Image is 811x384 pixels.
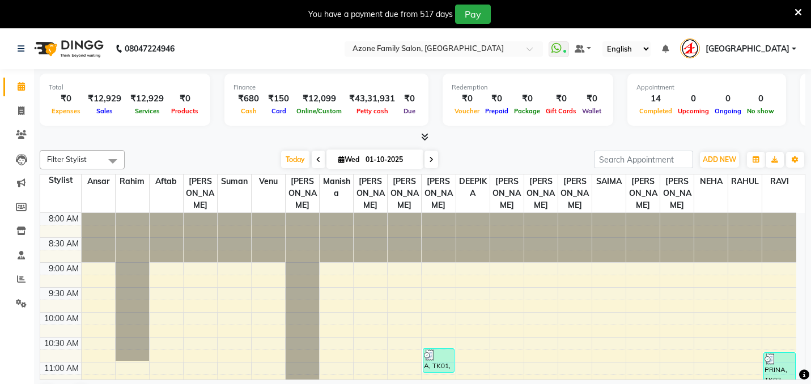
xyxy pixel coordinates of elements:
span: Package [511,107,543,115]
span: Completed [636,107,675,115]
span: Wallet [579,107,604,115]
span: [PERSON_NAME] [388,174,421,212]
span: Suman [218,174,251,189]
img: logo [29,33,107,65]
div: ₹680 [233,92,264,105]
div: 10:30 AM [42,338,81,349]
span: Gift Cards [543,107,579,115]
span: Sales [94,107,116,115]
div: Total [49,83,201,92]
input: Search Appointment [594,151,693,168]
span: [PERSON_NAME] [660,174,694,212]
div: 9:30 AM [46,288,81,300]
span: Voucher [452,107,482,115]
div: ₹12,929 [126,92,168,105]
span: Ongoing [712,107,744,115]
span: [PERSON_NAME] [286,174,319,212]
div: Appointment [636,83,777,92]
span: Services [132,107,163,115]
span: Venu [252,174,285,189]
span: Rahim [116,174,149,189]
span: [PERSON_NAME] [626,174,660,212]
span: RAVI [762,174,796,189]
span: [GEOGRAPHIC_DATA] [706,43,789,55]
span: [PERSON_NAME] [558,174,592,212]
span: Online/Custom [294,107,345,115]
span: [PERSON_NAME] [354,174,387,212]
span: DEEPIKA [456,174,490,200]
div: ₹150 [264,92,294,105]
img: kharagpur [680,39,700,58]
span: NEHA [694,174,728,189]
span: Due [401,107,418,115]
div: 8:00 AM [46,213,81,225]
span: Filter Stylist [47,155,87,164]
div: ₹0 [168,92,201,105]
div: ₹0 [511,92,543,105]
span: [PERSON_NAME] [422,174,455,212]
span: Aftab [150,174,183,189]
span: Card [269,107,289,115]
div: ₹43,31,931 [345,92,400,105]
span: [PERSON_NAME] [490,174,524,212]
span: [PERSON_NAME] [524,174,558,212]
span: Upcoming [675,107,712,115]
div: Redemption [452,83,604,92]
span: Products [168,107,201,115]
div: Stylist [40,174,81,186]
span: Expenses [49,107,83,115]
div: 9:00 AM [46,263,81,275]
div: ₹0 [49,92,83,105]
button: Pay [455,5,491,24]
b: 08047224946 [125,33,175,65]
span: No show [744,107,777,115]
span: [PERSON_NAME] [184,174,217,212]
button: ADD NEW [700,152,739,168]
div: 14 [636,92,675,105]
span: Wed [336,155,362,164]
span: Today [281,151,309,168]
div: ₹0 [400,92,419,105]
span: SAIMA [592,174,626,189]
span: Cash [238,107,260,115]
div: A, TK01, 10:45 AM-11:15 AM, Hair Care ([DEMOGRAPHIC_DATA]) - Stylish Hair Cut [423,349,454,372]
div: 8:30 AM [46,238,81,250]
div: 0 [744,92,777,105]
span: Manisha [320,174,353,200]
div: ₹12,929 [83,92,126,105]
div: ₹0 [482,92,511,105]
span: Ansar [82,174,115,189]
div: Finance [233,83,419,92]
div: ₹0 [579,92,604,105]
input: 2025-10-01 [362,151,419,168]
div: 11:00 AM [42,362,81,374]
div: ₹0 [543,92,579,105]
div: 10:00 AM [42,313,81,325]
div: ₹12,099 [294,92,345,105]
span: ADD NEW [703,155,736,164]
span: Prepaid [482,107,511,115]
div: You have a payment due from 517 days [308,8,453,20]
div: 0 [675,92,712,105]
div: 0 [712,92,744,105]
div: ₹0 [452,92,482,105]
span: Petty cash [354,107,391,115]
span: RAHUL [728,174,762,189]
